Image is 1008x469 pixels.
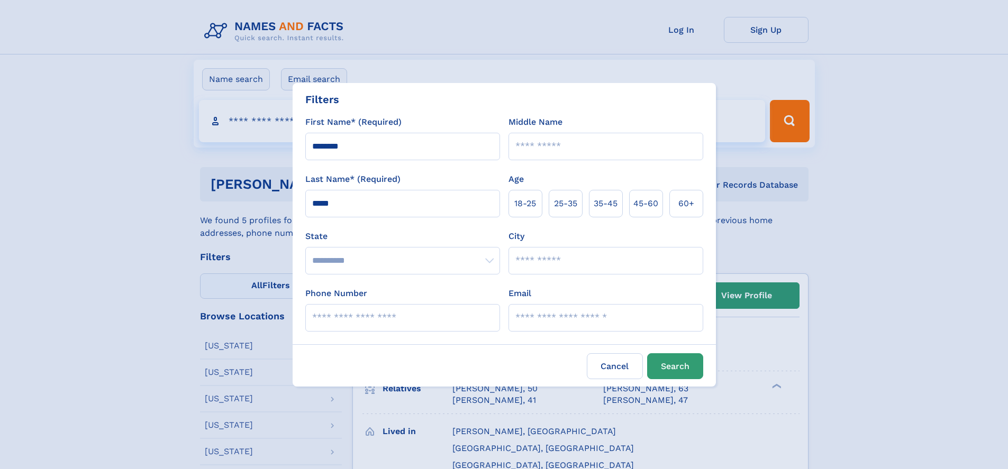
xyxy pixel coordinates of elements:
[678,197,694,210] span: 60+
[633,197,658,210] span: 45‑60
[508,116,562,128] label: Middle Name
[305,116,402,128] label: First Name* (Required)
[305,287,367,300] label: Phone Number
[594,197,617,210] span: 35‑45
[508,287,531,300] label: Email
[514,197,536,210] span: 18‑25
[647,353,703,379] button: Search
[587,353,643,379] label: Cancel
[508,173,524,186] label: Age
[305,230,500,243] label: State
[554,197,577,210] span: 25‑35
[508,230,524,243] label: City
[305,173,401,186] label: Last Name* (Required)
[305,91,339,107] div: Filters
